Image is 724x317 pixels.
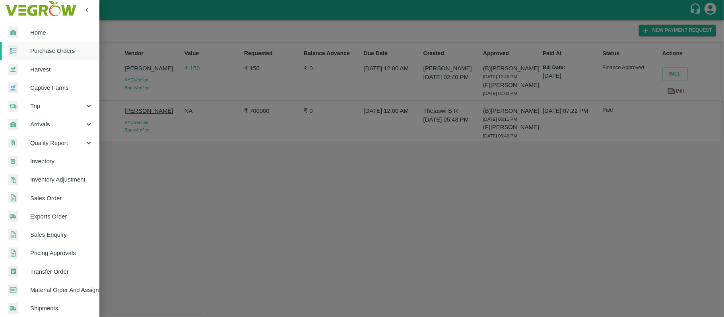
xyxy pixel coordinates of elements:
img: sales [8,247,18,259]
img: sales [8,229,18,241]
img: harvest [8,82,18,94]
span: Transfer Order [30,267,93,276]
img: whArrival [8,27,18,39]
span: Arrivals [30,120,84,129]
span: Trip [30,102,84,110]
span: Material Order And Assignment [30,286,93,294]
span: Exports Order [30,212,93,221]
span: Shipments [30,304,93,313]
span: Quality Report [30,139,84,147]
span: Pricing Approvals [30,249,93,257]
img: whTransfer [8,266,18,277]
img: reciept [8,45,18,57]
img: whArrival [8,119,18,130]
img: harvest [8,64,18,75]
span: Sales Order [30,194,93,203]
span: Home [30,28,93,37]
img: shipments [8,303,18,314]
span: Inventory [30,157,93,166]
span: Inventory Adjustment [30,175,93,184]
img: delivery [8,101,18,112]
span: Sales Enquiry [30,230,93,239]
img: centralMaterial [8,284,18,296]
span: Harvest [30,65,93,74]
img: whInventory [8,156,18,167]
img: qualityReport [8,138,17,148]
span: Purchase Orders [30,46,93,55]
span: Captive Farms [30,83,93,92]
img: inventory [8,174,18,186]
img: sales [8,192,18,204]
img: shipments [8,211,18,222]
